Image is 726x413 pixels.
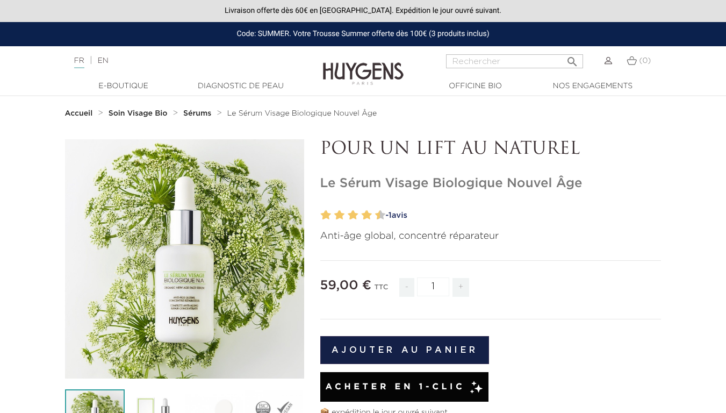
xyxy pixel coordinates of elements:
[336,208,344,223] label: 4
[332,208,336,223] label: 3
[374,276,388,305] div: TTC
[65,110,93,117] strong: Accueil
[359,208,363,223] label: 7
[109,109,170,118] a: Soin Visage Bio
[183,109,214,118] a: Sérums
[389,211,392,219] span: 1
[323,45,404,87] img: Huygens
[566,52,579,65] i: 
[183,110,211,117] strong: Sérums
[187,81,294,92] a: Diagnostic de peau
[109,110,168,117] strong: Soin Visage Bio
[364,208,372,223] label: 8
[69,54,294,67] div: |
[227,110,377,117] span: Le Sérum Visage Biologique Nouvel Âge
[417,277,449,296] input: Quantité
[227,109,377,118] a: Le Sérum Visage Biologique Nouvel Âge
[97,57,108,65] a: EN
[320,229,662,244] p: Anti-âge global, concentré réparateur
[452,278,470,297] span: +
[70,81,177,92] a: E-Boutique
[65,109,95,118] a: Accueil
[323,208,331,223] label: 2
[320,139,662,160] p: POUR UN LIFT AU NATUREL
[377,208,385,223] label: 10
[422,81,529,92] a: Officine Bio
[382,208,662,224] a: -1avis
[346,208,349,223] label: 5
[373,208,377,223] label: 9
[319,208,322,223] label: 1
[399,278,414,297] span: -
[563,51,582,66] button: 
[639,57,651,65] span: (0)
[320,279,372,292] span: 59,00 €
[320,176,662,191] h1: Le Sérum Visage Biologique Nouvel Âge
[539,81,646,92] a: Nos engagements
[320,336,490,364] button: Ajouter au panier
[74,57,84,68] a: FR
[446,54,583,68] input: Rechercher
[350,208,358,223] label: 6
